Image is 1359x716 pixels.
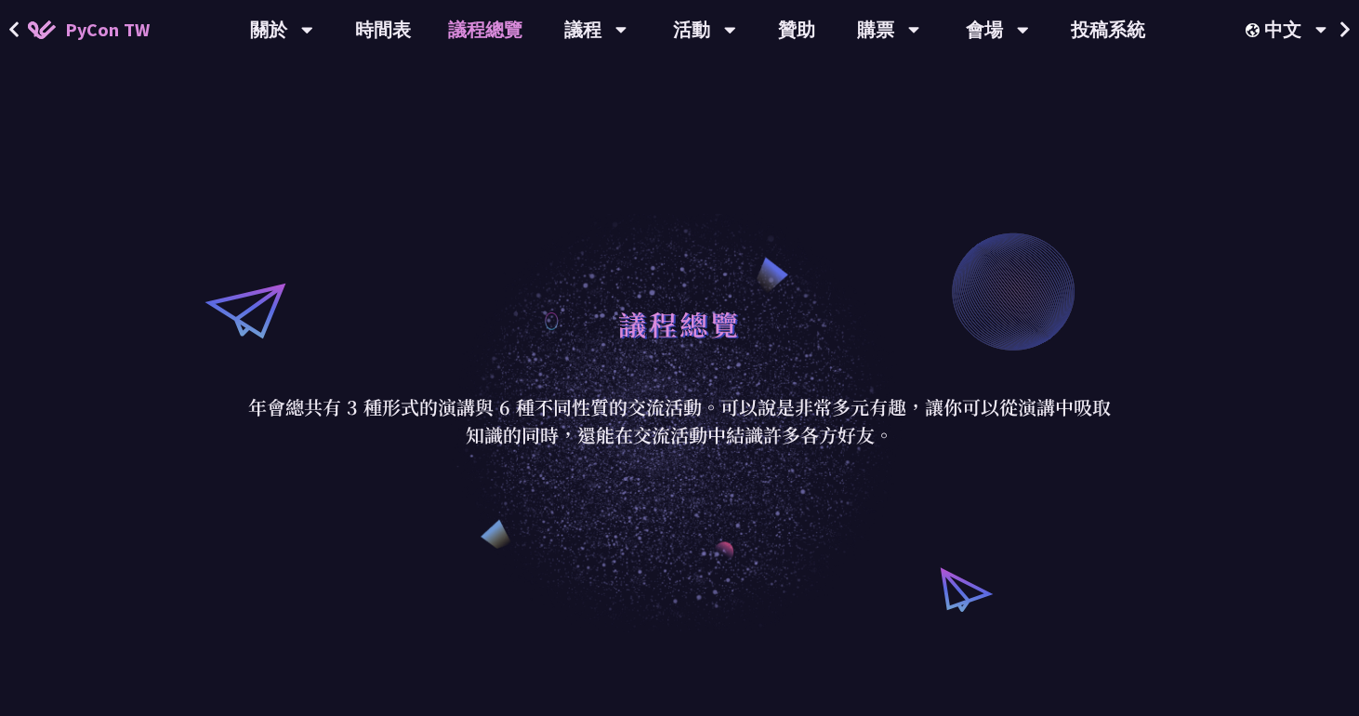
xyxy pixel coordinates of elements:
a: PyCon TW [9,7,168,53]
p: 年會總共有 3 種形式的演講與 6 種不同性質的交流活動。可以說是非常多元有趣，讓你可以從演講中吸取知識的同時，還能在交流活動中結識許多各方好友。 [247,393,1112,449]
h1: 議程總覽 [618,296,741,351]
img: Locale Icon [1246,23,1264,37]
img: Home icon of PyCon TW 2025 [28,20,56,39]
span: PyCon TW [65,16,150,44]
